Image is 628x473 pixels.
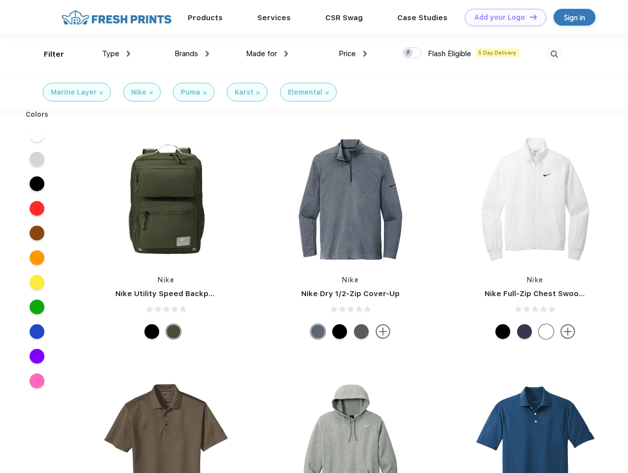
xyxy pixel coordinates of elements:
img: filter_cancel.svg [149,91,153,95]
a: Sign in [554,9,595,26]
div: Puma [181,87,200,98]
div: Sign in [564,12,585,23]
div: Nike [131,87,146,98]
div: Black [144,324,159,339]
div: Marine Layer [51,87,97,98]
img: desktop_search.svg [546,46,562,63]
span: Price [339,49,356,58]
img: dropdown.png [127,51,130,57]
div: Midnight Navy [517,324,532,339]
span: Flash Eligible [428,49,471,58]
img: DT [530,14,537,20]
div: Black Heather [354,324,369,339]
img: func=resize&h=266 [285,134,416,265]
a: CSR Swag [325,13,363,22]
div: Filter [44,49,64,60]
div: Colors [18,109,56,120]
img: dropdown.png [206,51,209,57]
div: Black [332,324,347,339]
img: func=resize&h=266 [101,134,232,265]
img: dropdown.png [284,51,288,57]
div: White [539,324,554,339]
a: Nike [342,276,359,284]
img: more.svg [560,324,575,339]
img: dropdown.png [363,51,367,57]
div: Karst [235,87,253,98]
span: Type [102,49,119,58]
a: Nike Utility Speed Backpack [115,289,222,298]
a: Services [257,13,291,22]
span: Brands [174,49,198,58]
img: fo%20logo%202.webp [59,9,174,26]
div: Black [495,324,510,339]
div: Add your Logo [474,13,525,22]
img: func=resize&h=266 [470,134,601,265]
img: more.svg [376,324,390,339]
img: filter_cancel.svg [325,91,329,95]
a: Nike [158,276,174,284]
span: 5 Day Delivery [475,48,519,57]
img: filter_cancel.svg [203,91,207,95]
a: Products [188,13,223,22]
a: Nike Full-Zip Chest Swoosh Jacket [485,289,616,298]
a: Nike [527,276,544,284]
div: Elemental [288,87,322,98]
span: Made for [246,49,277,58]
img: filter_cancel.svg [256,91,260,95]
img: filter_cancel.svg [100,91,103,95]
a: Nike Dry 1/2-Zip Cover-Up [301,289,400,298]
div: Navy Heather [311,324,325,339]
div: Cargo Khaki [166,324,181,339]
